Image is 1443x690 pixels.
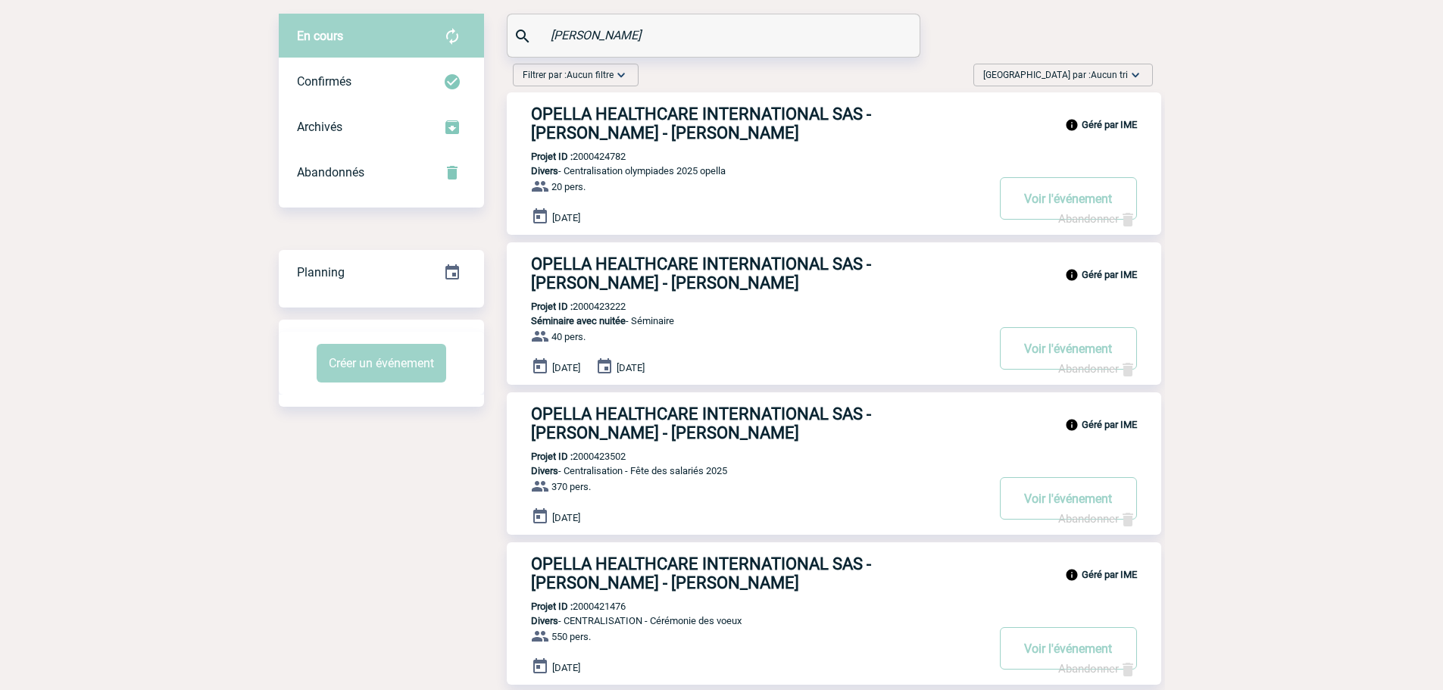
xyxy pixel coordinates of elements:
[531,315,626,326] span: Séminaire avec nuitée
[1065,268,1079,282] img: info_black_24dp.svg
[507,615,985,626] p: - CENTRALISATION - Cérémonie des voeux
[531,301,573,312] b: Projet ID :
[531,254,985,292] h3: OPELLA HEALTHCARE INTERNATIONAL SAS - [PERSON_NAME] - [PERSON_NAME]
[507,301,626,312] p: 2000423222
[1058,512,1137,526] a: Abandonner
[552,662,580,673] span: [DATE]
[297,29,343,43] span: En cours
[983,67,1128,83] span: [GEOGRAPHIC_DATA] par :
[1082,569,1137,580] b: Géré par IME
[507,554,1161,592] a: OPELLA HEALTHCARE INTERNATIONAL SAS - [PERSON_NAME] - [PERSON_NAME]
[1058,362,1137,376] a: Abandonner
[1065,418,1079,432] img: info_black_24dp.svg
[617,362,645,373] span: [DATE]
[279,14,484,59] div: Retrouvez ici tous vos évènements avant confirmation
[1058,212,1137,226] a: Abandonner
[551,331,586,342] span: 40 pers.
[507,601,626,612] p: 2000421476
[1065,118,1079,132] img: info_black_24dp.svg
[614,67,629,83] img: baseline_expand_more_white_24dp-b.png
[531,554,985,592] h3: OPELLA HEALTHCARE INTERNATIONAL SAS - [PERSON_NAME] - [PERSON_NAME]
[279,250,484,295] div: Retrouvez ici tous vos événements organisés par date et état d'avancement
[531,465,558,476] span: Divers
[507,451,626,462] p: 2000423502
[531,615,558,626] span: Divers
[1128,67,1143,83] img: baseline_expand_more_white_24dp-b.png
[317,344,446,382] button: Créer un événement
[1000,477,1137,520] button: Voir l'événement
[507,254,1161,292] a: OPELLA HEALTHCARE INTERNATIONAL SAS - [PERSON_NAME] - [PERSON_NAME]
[507,105,1161,142] a: OPELLA HEALTHCARE INTERNATIONAL SAS - [PERSON_NAME] - [PERSON_NAME]
[1000,627,1137,670] button: Voir l'événement
[552,362,580,373] span: [DATE]
[547,24,884,46] input: Rechercher un événement par son nom
[531,404,985,442] h3: OPELLA HEALTHCARE INTERNATIONAL SAS - [PERSON_NAME] - [PERSON_NAME]
[297,165,364,180] span: Abandonnés
[1065,568,1079,582] img: info_black_24dp.svg
[523,67,614,83] span: Filtrer par :
[507,165,985,176] p: - Centralisation olympiades 2025 opella
[279,105,484,150] div: Retrouvez ici tous les événements que vous avez décidé d'archiver
[279,249,484,294] a: Planning
[531,601,573,612] b: Projet ID :
[1000,327,1137,370] button: Voir l'événement
[297,74,351,89] span: Confirmés
[551,631,591,642] span: 550 pers.
[1082,119,1137,130] b: Géré par IME
[507,315,985,326] p: - Séminaire
[531,105,985,142] h3: OPELLA HEALTHCARE INTERNATIONAL SAS - [PERSON_NAME] - [PERSON_NAME]
[507,151,626,162] p: 2000424782
[551,481,591,492] span: 370 pers.
[531,151,573,162] b: Projet ID :
[531,165,558,176] span: Divers
[279,150,484,195] div: Retrouvez ici tous vos événements annulés
[1082,419,1137,430] b: Géré par IME
[297,120,342,134] span: Archivés
[531,451,573,462] b: Projet ID :
[1082,269,1137,280] b: Géré par IME
[507,465,985,476] p: - Centralisation - Fête des salariés 2025
[1000,177,1137,220] button: Voir l'événement
[1058,662,1137,676] a: Abandonner
[1091,70,1128,80] span: Aucun tri
[552,212,580,223] span: [DATE]
[552,512,580,523] span: [DATE]
[567,70,614,80] span: Aucun filtre
[551,181,586,192] span: 20 pers.
[297,265,345,279] span: Planning
[507,404,1161,442] a: OPELLA HEALTHCARE INTERNATIONAL SAS - [PERSON_NAME] - [PERSON_NAME]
